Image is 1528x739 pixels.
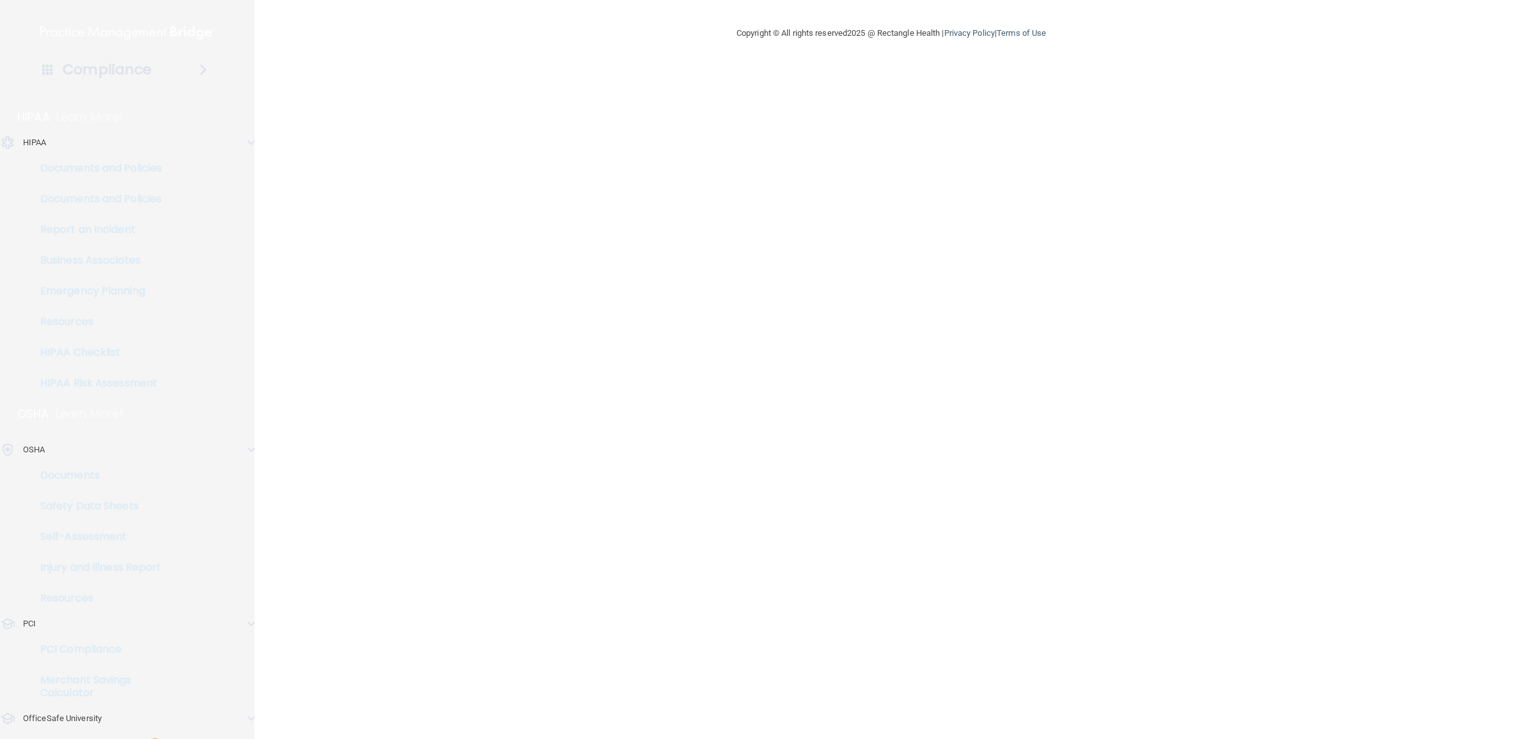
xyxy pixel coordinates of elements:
p: Business Associates [8,254,183,267]
p: Documents and Policies [8,162,183,175]
p: HIPAA [17,109,50,125]
p: Resources [8,592,183,605]
p: Injury and Illness Report [8,561,183,574]
p: Learn More! [56,406,123,422]
p: HIPAA Risk Assessment [8,377,183,390]
p: Resources [8,315,183,328]
p: PCI Compliance [8,643,183,656]
p: Report an Incident [8,223,183,236]
p: Learn More! [56,109,124,125]
a: Privacy Policy [944,28,995,38]
p: Documents [8,469,183,482]
p: OSHA [17,406,49,422]
p: PCI [23,616,36,632]
a: Terms of Use [997,28,1046,38]
p: OfficeSafe University [23,711,102,726]
p: HIPAA Checklist [8,346,183,359]
p: Self-Assessment [8,530,183,543]
p: Emergency Planning [8,285,183,298]
img: PMB logo [40,20,214,45]
h4: Compliance [63,61,152,79]
p: Documents and Policies [8,193,183,205]
p: Safety Data Sheets [8,500,183,513]
p: Merchant Savings Calculator [8,674,183,699]
div: Copyright © All rights reserved 2025 @ Rectangle Health | | [658,13,1125,54]
p: OSHA [23,442,45,457]
p: HIPAA [23,135,47,150]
